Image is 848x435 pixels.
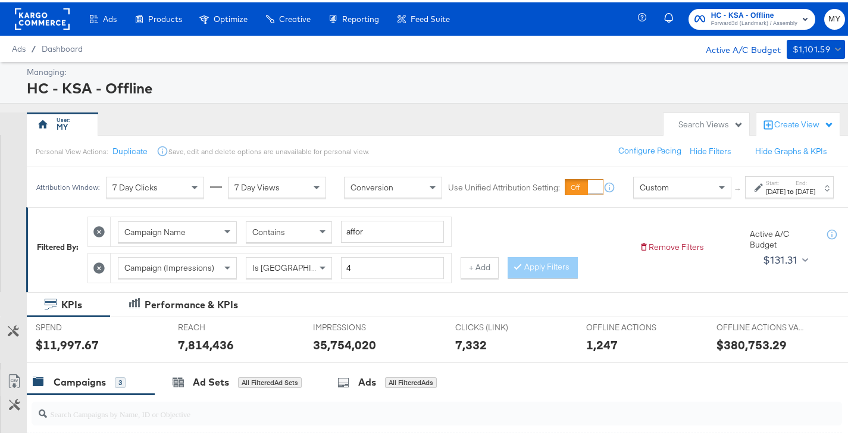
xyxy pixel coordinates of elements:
span: HC - KSA - Offline [711,7,797,20]
span: REACH [178,320,267,331]
div: 35,754,020 [313,334,376,351]
input: Enter a search term [341,218,444,240]
div: Active A/C Budget [693,37,781,55]
span: CLICKS (LINK) [455,320,545,331]
div: KPIs [61,296,82,309]
div: Create View [774,117,834,129]
span: Is [GEOGRAPHIC_DATA] [252,260,343,271]
span: Contains [252,224,285,235]
span: Custom [640,180,669,190]
button: Hide Filters [690,143,731,155]
div: All Filtered Ads [385,375,437,386]
span: / [26,42,42,51]
span: Conversion [351,180,393,190]
div: All Filtered Ad Sets [238,375,302,386]
div: $11,997.67 [36,334,99,351]
span: IMPRESSIONS [313,320,402,331]
span: ↑ [733,185,744,189]
span: OFFLINE ACTIONS VALUE [716,320,806,331]
button: Configure Pacing [610,138,690,159]
div: Managing: [27,64,842,76]
span: Ads [12,42,26,51]
div: 7,814,436 [178,334,234,351]
span: Forward3d (Landmark) / Assembly [711,17,797,26]
span: SPEND [36,320,125,331]
span: Campaign (Impressions) [124,260,214,271]
button: MY [824,7,845,27]
button: Remove Filters [639,239,704,251]
button: Duplicate [112,143,148,155]
div: Campaigns [54,373,106,387]
span: Feed Suite [411,12,450,21]
div: [DATE] [766,184,786,194]
div: 3 [115,375,126,386]
div: Personal View Actions: [36,145,108,154]
span: Campaign Name [124,224,186,235]
button: HC - KSA - OfflineForward3d (Landmark) / Assembly [689,7,815,27]
span: 7 Day Views [234,180,280,190]
button: + Add [461,255,499,276]
div: Filtered By: [37,239,79,251]
a: Dashboard [42,42,83,51]
span: Ads [103,12,117,21]
span: Products [148,12,182,21]
div: Active A/C Budget [750,226,815,248]
label: End: [796,177,815,184]
button: $131.31 [758,248,811,267]
div: [DATE] [796,184,815,194]
div: MY [57,119,68,130]
label: Start: [766,177,786,184]
input: Enter a number [341,255,444,277]
button: $1,101.59 [787,37,845,57]
button: Hide Graphs & KPIs [755,143,827,155]
strong: to [786,184,796,193]
span: OFFLINE ACTIONS [586,320,675,331]
input: Search Campaigns by Name, ID or Objective [47,395,770,418]
div: $1,101.59 [793,40,831,55]
div: HC - KSA - Offline [27,76,842,96]
span: Optimize [214,12,248,21]
div: Search Views [678,117,743,128]
div: Ad Sets [193,373,229,387]
div: $131.31 [763,249,797,267]
label: Use Unified Attribution Setting: [448,180,560,191]
div: 1,247 [586,334,618,351]
div: Ads [358,373,376,387]
div: Save, edit and delete options are unavailable for personal view. [168,145,369,154]
div: $380,753.29 [716,334,787,351]
div: 7,332 [455,334,487,351]
span: Creative [279,12,311,21]
div: Attribution Window: [36,181,100,189]
span: Reporting [342,12,379,21]
div: Performance & KPIs [145,296,238,309]
span: 7 Day Clicks [112,180,158,190]
span: MY [829,10,840,24]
